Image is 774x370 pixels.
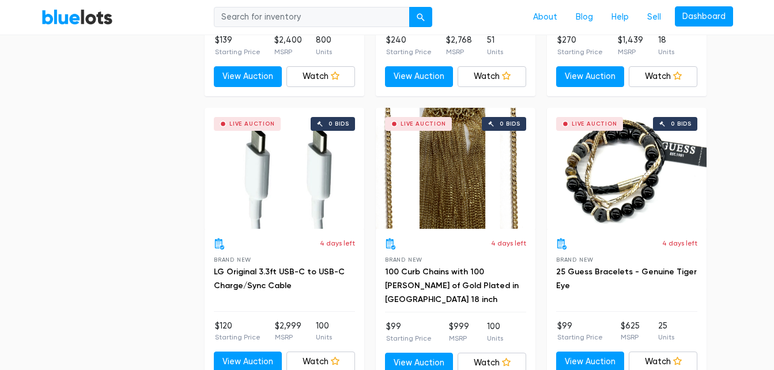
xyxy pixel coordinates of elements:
li: 800 [316,34,332,57]
li: 100 [487,320,503,343]
p: MSRP [275,332,301,342]
p: Starting Price [557,47,603,57]
a: LG Original 3.3ft USB-C to USB-C Charge/Sync Cable [214,267,345,290]
a: Live Auction 0 bids [205,108,364,229]
a: 25 Guess Bracelets - Genuine Tiger Eye [556,267,697,290]
a: View Auction [556,66,625,87]
li: $2,999 [275,320,301,343]
a: Live Auction 0 bids [547,108,707,229]
p: 4 days left [320,238,355,248]
p: Starting Price [386,333,432,343]
a: About [524,6,567,28]
li: $2,400 [274,34,302,57]
p: Starting Price [215,332,260,342]
p: MSRP [618,47,643,57]
p: Units [487,47,503,57]
li: 18 [658,34,674,57]
p: 4 days left [662,238,697,248]
a: View Auction [385,66,454,87]
p: MSRP [274,47,302,57]
span: Brand New [556,256,594,263]
li: 25 [658,320,674,343]
input: Search for inventory [214,7,410,28]
div: Live Auction [572,121,617,127]
li: $999 [449,320,469,343]
p: MSRP [446,47,472,57]
span: Brand New [385,256,422,263]
div: 0 bids [671,121,692,127]
li: $139 [215,34,260,57]
p: Units [487,333,503,343]
li: $99 [557,320,603,343]
li: $625 [621,320,640,343]
p: Units [316,332,332,342]
p: Units [658,47,674,57]
div: 0 bids [329,121,349,127]
p: Units [316,47,332,57]
p: Starting Price [215,47,260,57]
a: Live Auction 0 bids [376,108,535,229]
a: Watch [629,66,697,87]
a: BlueLots [41,9,113,25]
div: Live Auction [229,121,275,127]
a: Help [602,6,638,28]
p: MSRP [621,332,640,342]
a: Blog [567,6,602,28]
li: 51 [487,34,503,57]
a: Dashboard [675,6,733,27]
a: 100 Curb Chains with 100 [PERSON_NAME] of Gold Plated in [GEOGRAPHIC_DATA] 18 inch [385,267,519,304]
a: Sell [638,6,670,28]
div: 0 bids [500,121,520,127]
p: MSRP [449,333,469,343]
li: $1,439 [618,34,643,57]
span: Brand New [214,256,251,263]
p: Units [658,332,674,342]
li: $120 [215,320,260,343]
p: Starting Price [557,332,603,342]
li: $99 [386,320,432,343]
li: $270 [557,34,603,57]
p: 4 days left [491,238,526,248]
p: Starting Price [386,47,432,57]
li: 100 [316,320,332,343]
a: Watch [458,66,526,87]
a: Watch [286,66,355,87]
a: View Auction [214,66,282,87]
li: $2,768 [446,34,472,57]
li: $240 [386,34,432,57]
div: Live Auction [401,121,446,127]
